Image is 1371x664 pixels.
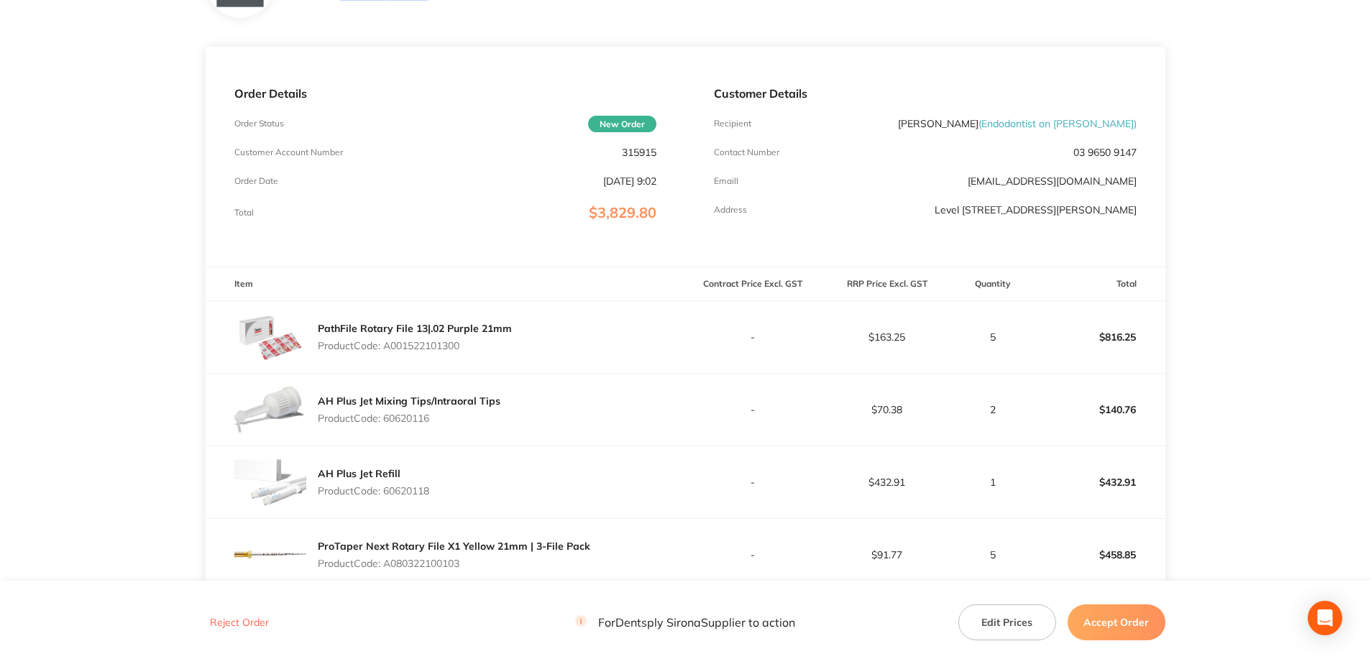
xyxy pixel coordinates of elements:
p: 5 [955,549,1030,561]
button: Accept Order [1068,604,1165,640]
p: Product Code: 60620116 [318,412,500,424]
p: Product Code: 60620118 [318,485,429,497]
a: ProTaper Next Rotary File X1 Yellow 21mm | 3-File Pack [318,540,590,553]
span: $3,829.80 [589,203,656,221]
p: Order Details [234,87,656,100]
p: 1 [955,476,1030,488]
p: [PERSON_NAME] [898,118,1137,129]
p: $163.25 [820,331,953,343]
p: - [686,549,819,561]
button: Reject Order [206,617,273,630]
p: Emaill [714,176,738,186]
p: Customer Account Number [234,147,343,157]
p: 315915 [622,147,656,158]
p: $816.25 [1032,320,1165,354]
p: $432.91 [820,476,953,488]
p: [DATE] 9:02 [603,175,656,187]
p: Order Date [234,176,278,186]
p: $140.76 [1032,392,1165,427]
img: NGozc3IwaA [234,446,306,518]
button: Edit Prices [958,604,1056,640]
p: Product Code: A080322100103 [318,558,590,569]
p: 2 [955,404,1030,415]
p: For Dentsply Sirona Supplier to action [575,616,795,630]
th: Quantity [954,267,1031,301]
p: 5 [955,331,1030,343]
a: AH Plus Jet Refill [318,467,400,480]
p: Recipient [714,119,751,129]
a: AH Plus Jet Mixing Tips/Intraoral Tips [318,395,500,407]
p: - [686,404,819,415]
th: Item [206,267,685,301]
th: RRP Price Excl. GST [820,267,954,301]
p: $432.91 [1032,465,1165,499]
p: Level [STREET_ADDRESS][PERSON_NAME] [935,204,1137,216]
img: OTNkdzRvNQ [234,374,306,446]
p: $458.85 [1032,538,1165,572]
p: Order Status [234,119,284,129]
p: - [686,476,819,488]
a: [EMAIL_ADDRESS][DOMAIN_NAME] [968,175,1137,188]
p: $91.77 [820,549,953,561]
p: Product Code: A001522101300 [318,340,512,351]
span: ( Endodontist on [PERSON_NAME] ) [978,117,1137,130]
p: - [686,331,819,343]
img: aDMzcmtteg [234,519,306,591]
div: Open Intercom Messenger [1308,601,1342,635]
a: PathFile Rotary File 13|.02 Purple 21mm [318,322,512,335]
p: $70.38 [820,404,953,415]
p: Address [714,205,747,215]
p: Contact Number [714,147,779,157]
p: Total [234,208,254,218]
th: Contract Price Excl. GST [685,267,820,301]
th: Total [1031,267,1165,301]
img: Y2FoaGF3Mg [234,301,306,373]
p: Customer Details [714,87,1136,100]
span: New Order [588,116,656,132]
p: 03 9650 9147 [1073,147,1137,158]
